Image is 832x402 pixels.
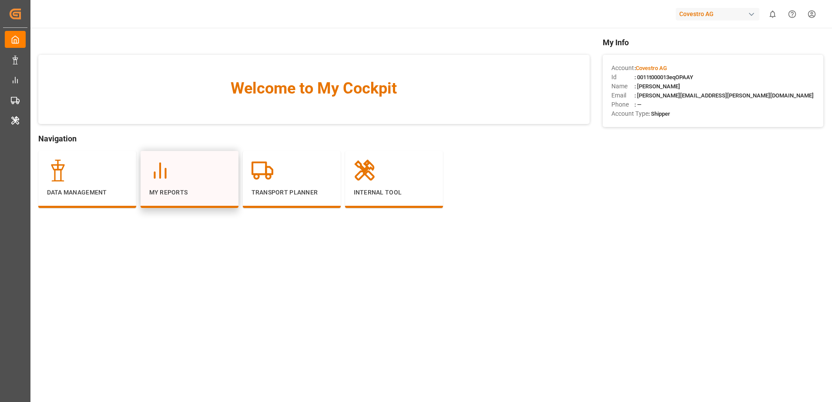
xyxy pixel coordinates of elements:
span: My Info [603,37,823,48]
span: : Shipper [648,111,670,117]
span: : — [634,101,641,108]
p: Transport Planner [252,188,332,197]
button: Covestro AG [676,6,763,22]
p: Data Management [47,188,127,197]
span: Phone [611,100,634,109]
div: Covestro AG [676,8,759,20]
p: Internal Tool [354,188,434,197]
button: show 0 new notifications [763,4,782,24]
p: My Reports [149,188,230,197]
span: Navigation [38,133,590,144]
span: Account Type [611,109,648,118]
span: Account [611,64,634,73]
span: Name [611,82,634,91]
span: Welcome to My Cockpit [56,77,572,100]
span: : [PERSON_NAME][EMAIL_ADDRESS][PERSON_NAME][DOMAIN_NAME] [634,92,814,99]
span: Covestro AG [636,65,667,71]
span: : [PERSON_NAME] [634,83,680,90]
span: : [634,65,667,71]
span: Email [611,91,634,100]
span: : 0011t000013eqOPAAY [634,74,693,80]
button: Help Center [782,4,802,24]
span: Id [611,73,634,82]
